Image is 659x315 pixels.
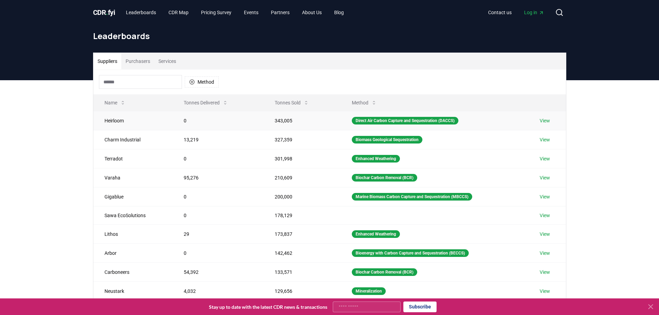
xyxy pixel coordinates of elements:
td: Lithos [93,224,173,243]
div: Direct Air Carbon Capture and Sequestration (DACCS) [352,117,458,124]
a: View [540,136,550,143]
a: Pricing Survey [195,6,237,19]
button: Method [185,76,219,87]
div: Biochar Carbon Removal (BCR) [352,174,417,182]
a: Events [238,6,264,19]
td: 133,571 [264,262,341,281]
span: . [106,8,108,17]
td: Gigablue [93,187,173,206]
button: Tonnes Delivered [178,96,234,110]
a: Log in [519,6,550,19]
button: Services [154,53,180,70]
button: Tonnes Sold [269,96,314,110]
a: View [540,155,550,162]
nav: Main [120,6,349,19]
td: Carboneers [93,262,173,281]
a: View [540,269,550,276]
td: Arbor [93,243,173,262]
a: View [540,288,550,295]
td: 142,462 [264,243,341,262]
a: About Us [296,6,327,19]
div: Marine Biomass Carbon Capture and Sequestration (MBCCS) [352,193,472,201]
a: Partners [265,6,295,19]
td: 0 [173,243,264,262]
h1: Leaderboards [93,30,566,41]
a: View [540,193,550,200]
div: Bioenergy with Carbon Capture and Sequestration (BECCS) [352,249,469,257]
a: View [540,231,550,238]
a: CDR Map [163,6,194,19]
div: Biochar Carbon Removal (BCR) [352,268,417,276]
td: 129,656 [264,281,341,300]
td: 54,392 [173,262,264,281]
td: 343,005 [264,111,341,130]
a: View [540,250,550,257]
td: Charm Industrial [93,130,173,149]
td: 178,129 [264,206,341,224]
a: Contact us [483,6,517,19]
td: Heirloom [93,111,173,130]
div: Mineralization [352,287,386,295]
td: 29 [173,224,264,243]
div: Enhanced Weathering [352,230,400,238]
td: Terradot [93,149,173,168]
td: 200,000 [264,187,341,206]
div: Enhanced Weathering [352,155,400,163]
a: Leaderboards [120,6,162,19]
button: Purchasers [121,53,154,70]
td: 4,032 [173,281,264,300]
td: 173,837 [264,224,341,243]
nav: Main [483,6,550,19]
a: View [540,212,550,219]
td: Varaha [93,168,173,187]
td: 0 [173,149,264,168]
button: Name [99,96,131,110]
td: 210,609 [264,168,341,187]
td: 95,276 [173,168,264,187]
span: CDR fyi [93,8,115,17]
td: 0 [173,111,264,130]
a: View [540,174,550,181]
td: 301,998 [264,149,341,168]
td: 0 [173,187,264,206]
span: Log in [524,9,544,16]
td: Neustark [93,281,173,300]
td: Sawa EcoSolutions [93,206,173,224]
td: 327,359 [264,130,341,149]
a: View [540,117,550,124]
a: Blog [329,6,349,19]
a: CDR.fyi [93,8,115,17]
td: 0 [173,206,264,224]
button: Method [346,96,382,110]
div: Biomass Geological Sequestration [352,136,422,143]
td: 13,219 [173,130,264,149]
button: Suppliers [93,53,121,70]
